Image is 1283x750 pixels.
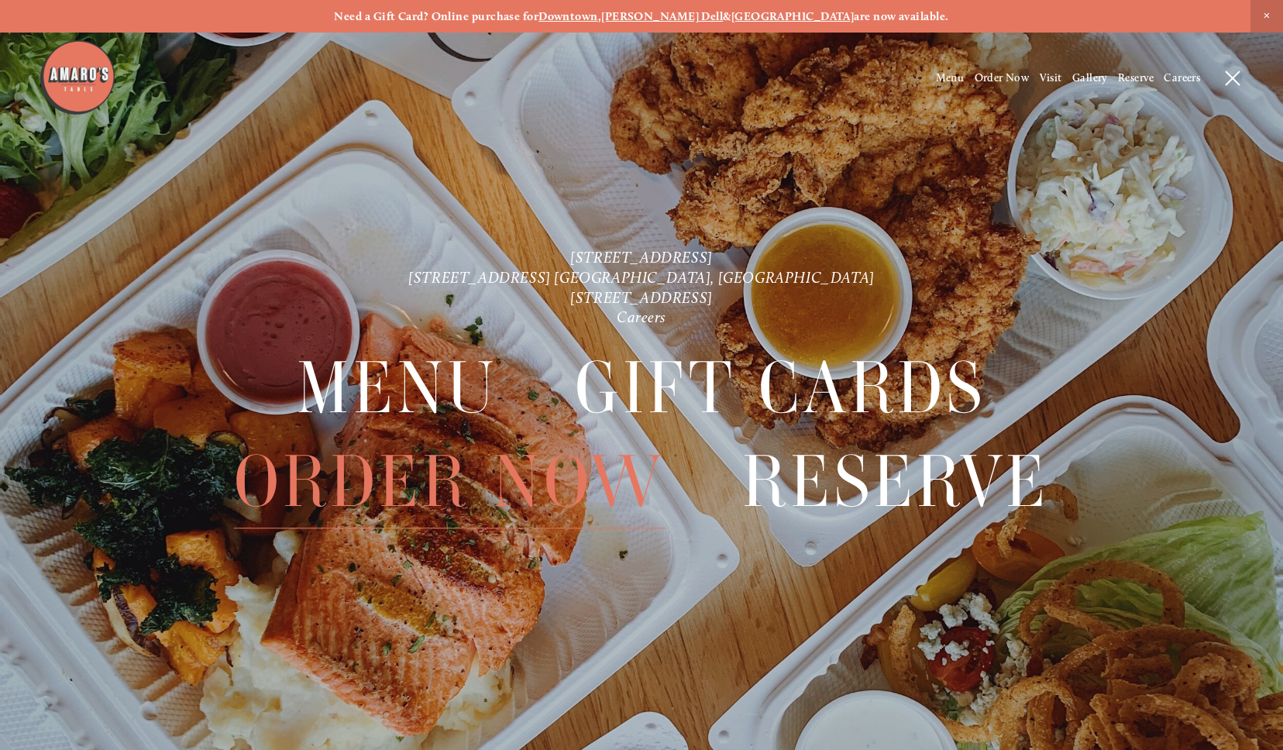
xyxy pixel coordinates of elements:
strong: Need a Gift Card? Online purchase for [334,9,538,23]
strong: are now available. [854,9,948,23]
strong: , [598,9,601,23]
a: Careers [1164,71,1200,84]
a: Careers [617,308,666,327]
a: Visit [1040,71,1062,84]
a: Gallery [1072,71,1108,84]
img: Amaro's Table [39,39,116,116]
a: Order Now [975,71,1030,84]
a: [PERSON_NAME] Dell [601,9,723,23]
a: Menu [936,71,965,84]
a: Reserve [1118,71,1154,84]
a: Downtown [538,9,598,23]
strong: & [723,9,731,23]
a: [STREET_ADDRESS] [570,248,713,267]
span: Gift Cards [575,342,986,435]
a: [STREET_ADDRESS] [570,288,713,307]
a: Reserve [742,435,1049,528]
a: [STREET_ADDRESS] [GEOGRAPHIC_DATA], [GEOGRAPHIC_DATA] [408,268,875,287]
a: Gift Cards [575,342,986,434]
a: [GEOGRAPHIC_DATA] [731,9,855,23]
span: Menu [297,342,498,435]
a: Menu [297,342,498,434]
a: Order Now [234,435,666,528]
